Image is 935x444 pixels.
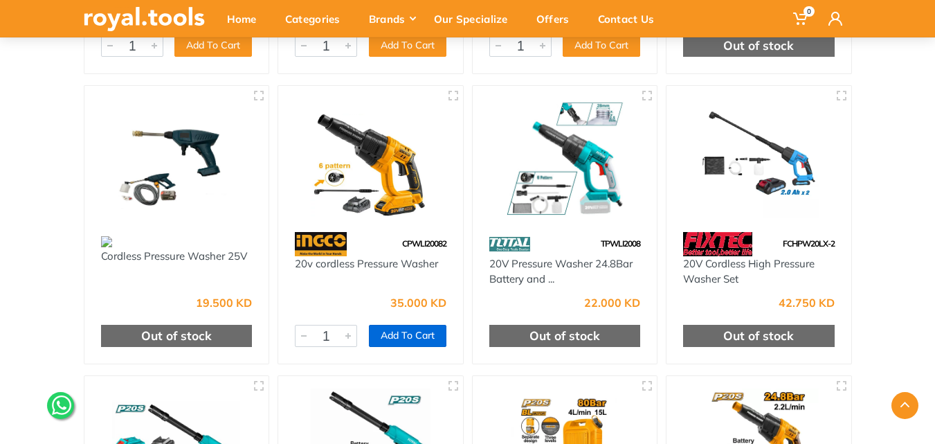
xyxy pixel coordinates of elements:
[584,297,640,308] div: 22.000 KD
[601,238,640,249] span: TPWLI2008
[217,4,275,33] div: Home
[295,257,438,270] a: 20v cordless Pressure Washer
[424,4,527,33] div: Our Specialize
[174,35,252,57] button: Add To Cart
[485,98,645,218] img: Royal Tools - 20V Pressure Washer 24.8Bar Battery and charger not included
[527,4,588,33] div: Offers
[489,325,641,347] div: Out of stock
[359,4,424,33] div: Brands
[402,238,446,249] span: CPWLI20082
[390,297,446,308] div: 35.000 KD
[588,4,673,33] div: Contact Us
[291,98,451,218] img: Royal Tools - 20v cordless Pressure Washer
[101,325,253,347] div: Out of stock
[563,35,640,57] button: Add To Cart
[101,236,112,247] img: 111.webp
[783,238,835,249] span: FCHPW20LX-2
[275,4,359,33] div: Categories
[101,249,247,263] a: Cordless Pressure Washer 25V
[683,35,835,57] div: Out of stock
[683,325,835,347] div: Out of stock
[779,297,835,308] div: 42.750 KD
[489,232,531,256] img: 86.webp
[489,257,633,286] a: 20V Pressure Washer 24.8Bar Battery and ...
[679,98,839,218] img: Royal Tools - 20V Cordless High Pressure Washer Set
[804,6,815,17] span: 0
[295,232,347,256] img: 91.webp
[683,257,815,286] a: 20V Cordless High Pressure Washer Set
[683,232,752,256] img: 115.webp
[369,325,446,347] button: Add To Cart
[84,7,205,31] img: royal.tools Logo
[369,35,446,57] button: Add To Cart
[196,297,252,308] div: 19.500 KD
[97,98,257,218] img: Royal Tools - Cordless Pressure Washer 25V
